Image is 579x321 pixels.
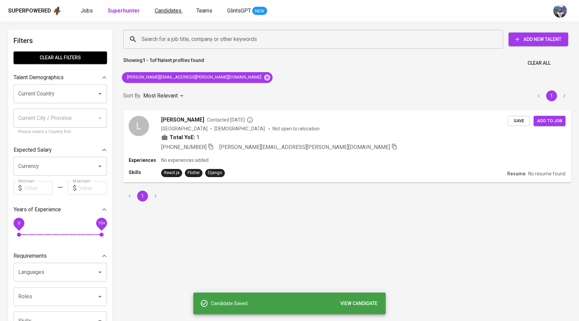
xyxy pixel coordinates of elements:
p: Please select a Country first [18,129,102,135]
input: Value [24,181,52,195]
span: [PERSON_NAME][EMAIL_ADDRESS][PERSON_NAME][DOMAIN_NAME] [219,144,390,150]
span: Save [511,117,526,125]
p: Years of Experience [14,206,61,214]
span: [PERSON_NAME] [161,116,204,124]
b: 1 - 1 [143,58,152,63]
nav: pagination navigation [532,90,571,101]
a: Jobs [81,7,94,15]
button: page 1 [137,191,148,201]
a: Superpoweredapp logo [8,6,62,16]
span: 1 [196,133,199,142]
p: Sort By [123,92,141,100]
p: No experiences added [161,157,209,164]
a: Candidates [155,7,183,15]
p: Resume [507,170,526,177]
a: Teams [196,7,214,15]
button: VIEW CANDIDATE [338,297,380,310]
p: Talent Demographics [14,73,64,82]
span: 10+ [98,221,105,226]
div: Django [208,170,222,176]
div: Requirements [14,249,107,263]
p: Requirements [14,252,47,260]
span: Add to job [537,117,562,125]
p: Skills [129,169,161,176]
div: Talent Demographics [14,71,107,84]
span: Candidates [155,7,181,14]
button: Open [95,89,105,99]
b: Superhunter [108,7,140,14]
h6: Filters [14,35,107,46]
span: [PERSON_NAME][EMAIL_ADDRESS][PERSON_NAME][DOMAIN_NAME] [122,74,265,81]
span: NEW [252,8,267,15]
span: 0 [18,221,20,226]
span: Add New Talent [514,35,563,44]
span: VIEW CANDIDATE [340,299,378,308]
p: Expected Salary [14,146,52,154]
button: Save [508,116,530,126]
img: christine.raharja@glints.com [553,4,567,18]
button: Open [95,267,105,277]
span: GlintsGPT [227,7,251,14]
p: Most Relevant [143,92,178,100]
a: Superhunter [108,7,141,15]
div: [GEOGRAPHIC_DATA] [161,125,208,132]
div: [PERSON_NAME][EMAIL_ADDRESS][PERSON_NAME][DOMAIN_NAME] [122,72,273,83]
svg: By Batam recruiter [246,116,253,123]
button: Clear All filters [14,51,107,64]
div: Years of Experience [14,203,107,216]
div: React.js [164,170,179,176]
div: Superpowered [8,7,51,15]
div: Candidate Saved [211,297,380,310]
button: page 1 [546,90,557,101]
img: app logo [52,6,62,16]
button: Open [95,162,105,171]
a: L[PERSON_NAME]Contacted [DATE][GEOGRAPHIC_DATA][DEMOGRAPHIC_DATA] Not open to relocationTotal YoE... [123,110,571,183]
button: Clear All [525,57,553,69]
div: Expected Salary [14,143,107,157]
div: Most Relevant [143,90,186,102]
p: Not open to relocation [273,125,320,132]
button: Add New Talent [509,33,568,46]
p: Experiences [129,157,161,164]
p: No resume found [528,170,565,177]
span: Jobs [81,7,93,14]
p: Showing of talent profiles found [123,57,204,69]
div: L [129,116,149,136]
button: Add to job [534,116,565,126]
span: Contacted [DATE] [207,116,253,123]
button: Open [95,292,105,301]
span: Teams [196,7,212,14]
span: [DEMOGRAPHIC_DATA] [214,125,266,132]
input: Value [79,181,107,195]
div: Flutter [188,170,200,176]
nav: pagination navigation [123,191,162,201]
b: Total YoE: [170,133,195,142]
a: GlintsGPT NEW [227,7,267,15]
b: 1 [157,58,159,63]
span: Clear All [528,59,551,67]
span: Clear All filters [19,53,102,62]
span: [PHONE_NUMBER] [161,144,207,150]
